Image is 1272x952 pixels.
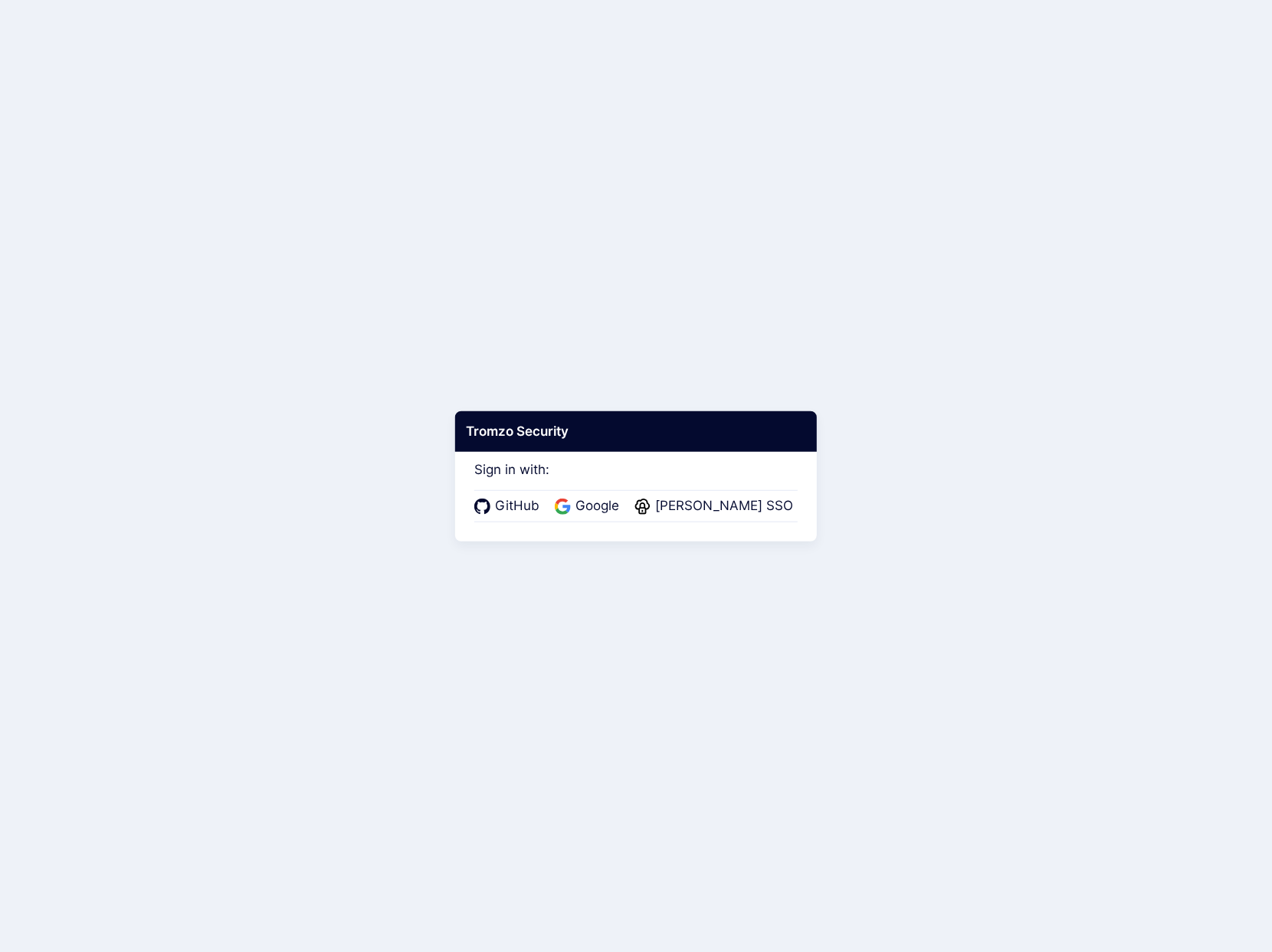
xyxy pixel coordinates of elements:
[474,496,544,516] a: GitHub
[651,496,798,516] span: [PERSON_NAME] SSO
[555,496,624,516] a: Google
[634,496,798,516] a: [PERSON_NAME] SSO
[474,440,798,522] div: Sign in with:
[571,496,624,516] span: Google
[455,411,817,452] div: Tromzo Security
[490,496,544,516] span: GitHub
